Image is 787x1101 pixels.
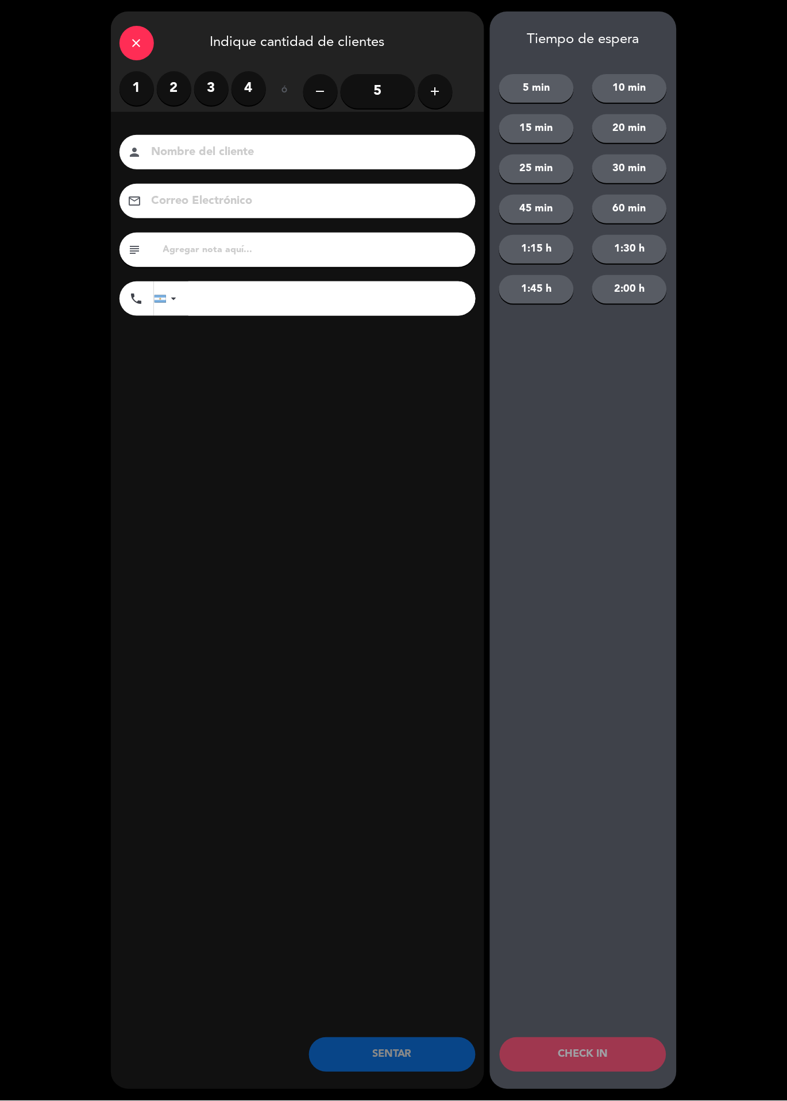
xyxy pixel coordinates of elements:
[499,74,574,103] button: 5 min
[232,71,266,106] label: 4
[592,154,667,183] button: 30 min
[592,235,667,264] button: 1:30 h
[429,84,442,98] i: add
[499,154,574,183] button: 25 min
[151,191,461,211] input: Correo Electrónico
[157,71,191,106] label: 2
[130,292,144,306] i: phone
[151,142,461,163] input: Nombre del cliente
[128,194,142,208] i: email
[194,71,229,106] label: 3
[499,114,574,143] button: 15 min
[314,84,327,98] i: remove
[499,275,574,304] button: 1:45 h
[499,235,574,264] button: 1:15 h
[128,243,142,257] i: subject
[499,195,574,223] button: 45 min
[303,74,338,109] button: remove
[592,195,667,223] button: 60 min
[490,32,677,48] div: Tiempo de espera
[155,282,181,315] div: Argentina: +54
[592,74,667,103] button: 10 min
[500,1038,666,1072] button: CHECK IN
[162,242,467,258] input: Agregar nota aquí...
[266,71,303,111] div: ó
[130,36,144,50] i: close
[592,114,667,143] button: 20 min
[128,145,142,159] i: person
[309,1038,476,1072] button: SENTAR
[119,71,154,106] label: 1
[418,74,453,109] button: add
[111,11,484,71] div: Indique cantidad de clientes
[592,275,667,304] button: 2:00 h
